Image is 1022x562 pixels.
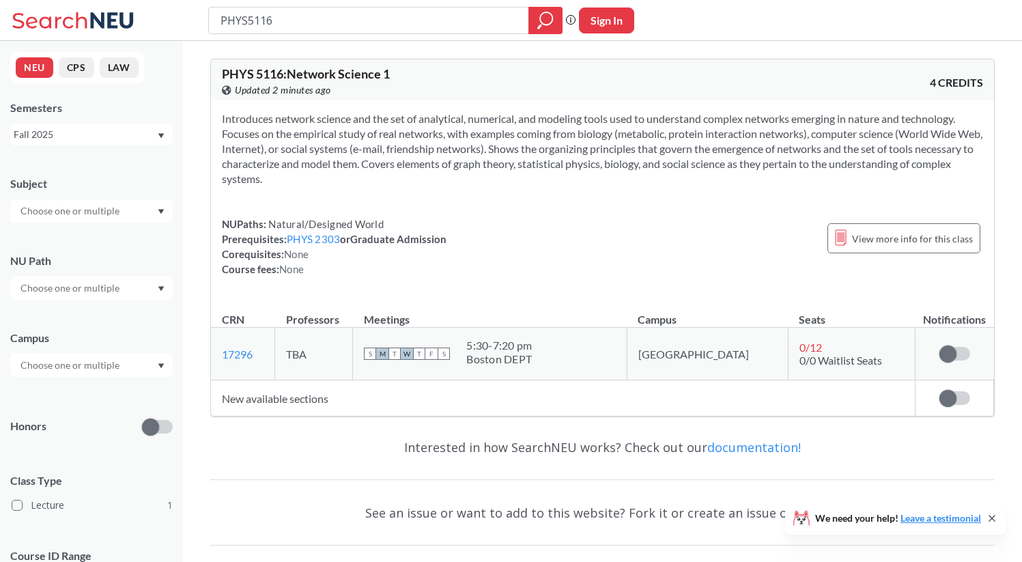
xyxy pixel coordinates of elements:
[815,514,981,523] span: We need your help!
[627,298,788,328] th: Campus
[222,66,390,81] span: PHYS 5116 : Network Science 1
[627,328,788,380] td: [GEOGRAPHIC_DATA]
[528,7,563,34] div: magnifying glass
[10,100,173,115] div: Semesters
[915,298,994,328] th: Notifications
[266,218,384,230] span: Natural/Designed World
[376,348,388,360] span: M
[14,280,128,296] input: Choose one or multiple
[10,354,173,377] div: Dropdown arrow
[388,348,401,360] span: T
[287,233,340,245] a: PHYS 2303
[10,277,173,300] div: Dropdown arrow
[14,203,128,219] input: Choose one or multiple
[707,439,801,455] a: documentation!
[799,354,882,367] span: 0/0 Waitlist Seats
[10,176,173,191] div: Subject
[10,473,173,488] span: Class Type
[10,253,173,268] div: NU Path
[852,230,973,247] span: View more info for this class
[364,348,376,360] span: S
[167,498,173,513] span: 1
[14,357,128,374] input: Choose one or multiple
[222,111,983,186] section: Introduces network science and the set of analytical, numerical, and modeling tools used to under...
[284,248,309,260] span: None
[413,348,425,360] span: T
[16,57,53,78] button: NEU
[59,57,94,78] button: CPS
[279,263,304,275] span: None
[158,209,165,214] svg: Dropdown arrow
[210,493,995,533] div: See an issue or want to add to this website? Fork it or create an issue on .
[10,331,173,346] div: Campus
[275,328,353,380] td: TBA
[222,216,446,277] div: NUPaths: Prerequisites: or Graduate Admission Corequisites: Course fees:
[100,57,139,78] button: LAW
[900,512,981,524] a: Leave a testimonial
[799,341,822,354] span: 0 / 12
[219,9,519,32] input: Class, professor, course number, "phrase"
[466,352,532,366] div: Boston DEPT
[466,339,532,352] div: 5:30 - 7:20 pm
[353,298,627,328] th: Meetings
[275,298,353,328] th: Professors
[438,348,450,360] span: S
[211,380,915,417] td: New available sections
[10,199,173,223] div: Dropdown arrow
[10,124,173,145] div: Fall 2025Dropdown arrow
[158,363,165,369] svg: Dropdown arrow
[222,312,244,327] div: CRN
[788,298,915,328] th: Seats
[210,427,995,467] div: Interested in how SearchNEU works? Check out our
[158,133,165,139] svg: Dropdown arrow
[401,348,413,360] span: W
[235,83,331,98] span: Updated 2 minutes ago
[14,127,156,142] div: Fall 2025
[537,11,554,30] svg: magnifying glass
[158,286,165,292] svg: Dropdown arrow
[222,348,253,361] a: 17296
[12,496,173,514] label: Lecture
[10,419,46,434] p: Honors
[579,8,634,33] button: Sign In
[930,75,983,90] span: 4 CREDITS
[425,348,438,360] span: F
